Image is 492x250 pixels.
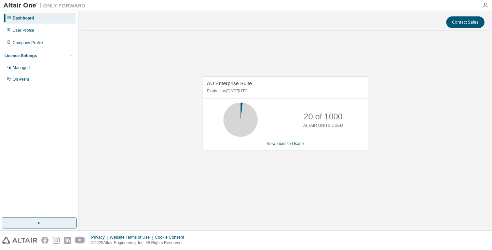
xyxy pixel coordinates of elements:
[446,16,484,28] button: Contact Sales
[267,141,304,146] a: View License Usage
[303,123,343,129] p: ALTAIR UNITS USED
[75,237,85,244] img: youtube.svg
[207,80,252,86] span: AU Enterprise Suite
[2,237,37,244] img: altair_logo.svg
[4,53,37,58] div: License Settings
[91,235,110,240] div: Privacy
[13,65,30,70] div: Managed
[155,235,188,240] div: Cookie Consent
[13,28,34,33] div: User Profile
[304,111,342,122] p: 20 of 1000
[3,2,89,9] img: Altair One
[41,237,49,244] img: facebook.svg
[91,240,188,246] p: © 2025 Altair Engineering, Inc. All Rights Reserved.
[110,235,155,240] div: Website Terms of Use
[64,237,71,244] img: linkedin.svg
[13,15,34,21] div: Dashboard
[13,77,29,82] div: On Prem
[53,237,60,244] img: instagram.svg
[13,40,43,45] div: Company Profile
[207,88,362,94] p: Expires on [DATE] UTC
